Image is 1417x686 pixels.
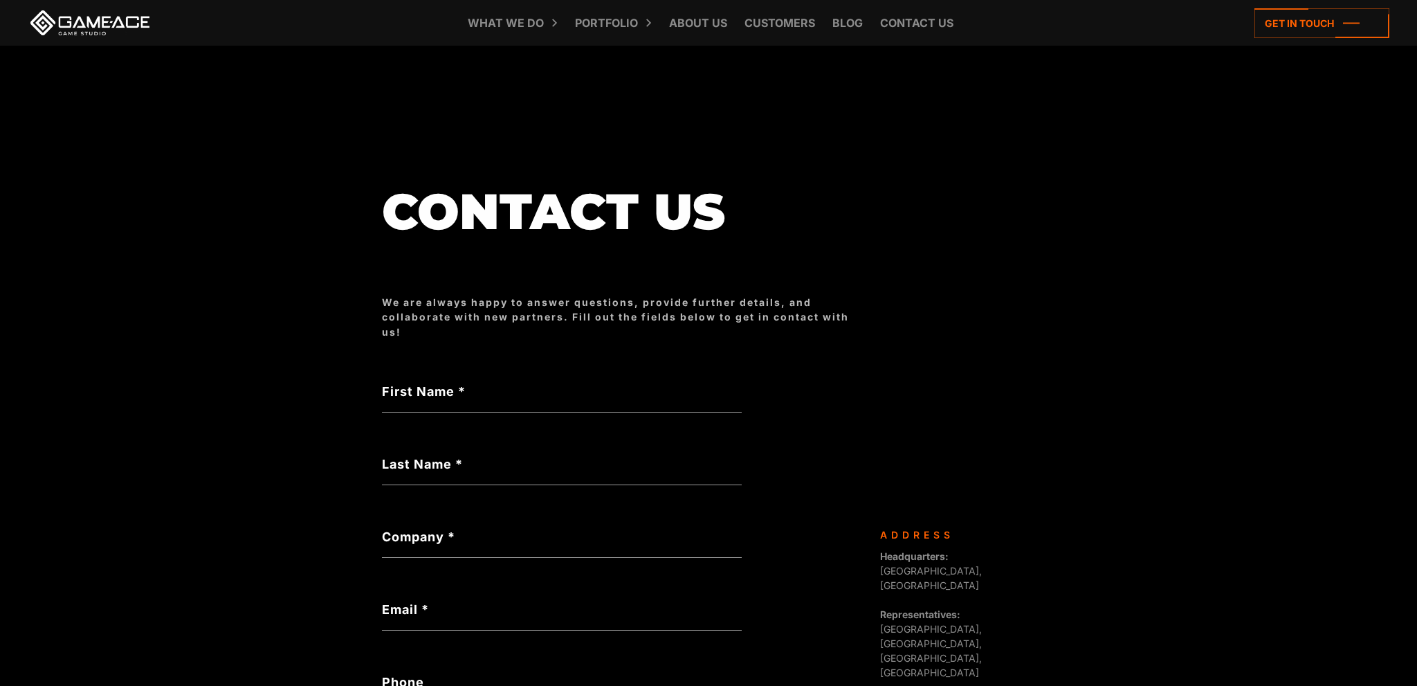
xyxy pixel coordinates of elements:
div: We are always happy to answer questions, provide further details, and collaborate with new partne... [382,295,866,339]
label: Company * [382,527,742,546]
h1: Contact us [382,185,866,240]
label: First Name * [382,382,742,401]
div: Address [880,527,1025,542]
a: Get in touch [1254,8,1389,38]
label: Email * [382,600,742,619]
span: [GEOGRAPHIC_DATA], [GEOGRAPHIC_DATA] [880,550,982,591]
label: Last Name * [382,455,742,473]
span: [GEOGRAPHIC_DATA], [GEOGRAPHIC_DATA], [GEOGRAPHIC_DATA], [GEOGRAPHIC_DATA] [880,608,982,678]
strong: Representatives: [880,608,960,620]
strong: Headquarters: [880,550,949,562]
